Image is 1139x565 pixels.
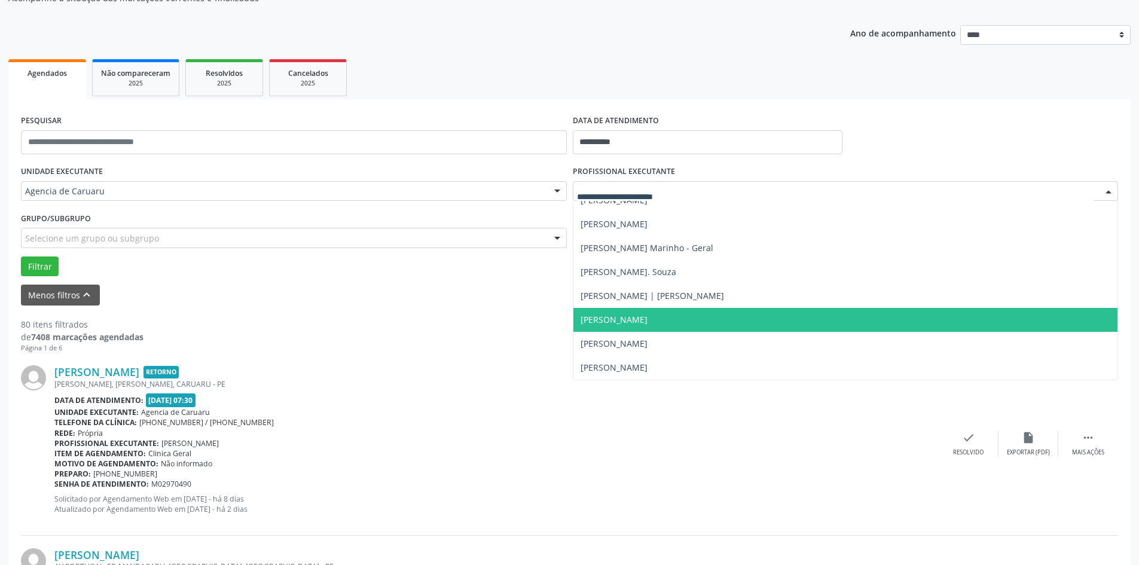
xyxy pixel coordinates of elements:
label: PESQUISAR [21,112,62,130]
i:  [1082,431,1095,444]
span: [PHONE_NUMBER] / [PHONE_NUMBER] [139,417,274,427]
span: [PERSON_NAME] [581,218,648,230]
div: Mais ações [1072,448,1104,457]
span: Resolvidos [206,68,243,78]
div: 80 itens filtrados [21,318,143,331]
img: img [21,365,46,390]
span: Não informado [161,459,212,469]
div: 2025 [278,79,338,88]
div: [PERSON_NAME], [PERSON_NAME], CARUARU - PE [54,379,939,389]
span: Própria [78,428,103,438]
a: [PERSON_NAME] [54,548,139,561]
div: de [21,331,143,343]
span: [PERSON_NAME] [581,314,648,325]
i: keyboard_arrow_up [80,288,93,301]
span: [PERSON_NAME] [581,362,648,373]
span: Retorno [143,366,179,378]
span: Selecione um grupo ou subgrupo [25,232,159,245]
div: Resolvido [953,448,984,457]
b: Rede: [54,428,75,438]
label: DATA DE ATENDIMENTO [573,112,659,130]
div: Página 1 de 6 [21,343,143,353]
div: 2025 [101,79,170,88]
label: PROFISSIONAL EXECUTANTE [573,163,675,181]
span: [PERSON_NAME] [161,438,219,448]
b: Item de agendamento: [54,448,146,459]
b: Profissional executante: [54,438,159,448]
p: Solicitado por Agendamento Web em [DATE] - há 8 dias Atualizado por Agendamento Web em [DATE] - h... [54,494,939,514]
span: Clinica Geral [148,448,191,459]
div: 2025 [194,79,254,88]
b: Unidade executante: [54,407,139,417]
span: [PERSON_NAME] [581,338,648,349]
div: Exportar (PDF) [1007,448,1050,457]
a: [PERSON_NAME] [54,365,139,378]
span: [PERSON_NAME] Marinho - Geral [581,242,713,254]
button: Menos filtroskeyboard_arrow_up [21,285,100,306]
b: Senha de atendimento: [54,479,149,489]
i: insert_drive_file [1022,431,1035,444]
span: Não compareceram [101,68,170,78]
b: Data de atendimento: [54,395,143,405]
b: Preparo: [54,469,91,479]
button: Filtrar [21,256,59,277]
span: Cancelados [288,68,328,78]
label: Grupo/Subgrupo [21,209,91,228]
label: UNIDADE EXECUTANTE [21,163,103,181]
strong: 7408 marcações agendadas [31,331,143,343]
span: Agencia de Caruaru [25,185,542,197]
span: Agencia de Caruaru [141,407,210,417]
span: M02970490 [151,479,191,489]
b: Telefone da clínica: [54,417,137,427]
span: [PERSON_NAME]. Souza [581,266,676,277]
span: [PERSON_NAME] | [PERSON_NAME] [581,290,724,301]
span: [DATE] 07:30 [146,393,196,407]
span: [PHONE_NUMBER] [93,469,157,479]
span: Agendados [28,68,67,78]
i: check [962,431,975,444]
b: Motivo de agendamento: [54,459,158,469]
p: Ano de acompanhamento [850,25,956,40]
